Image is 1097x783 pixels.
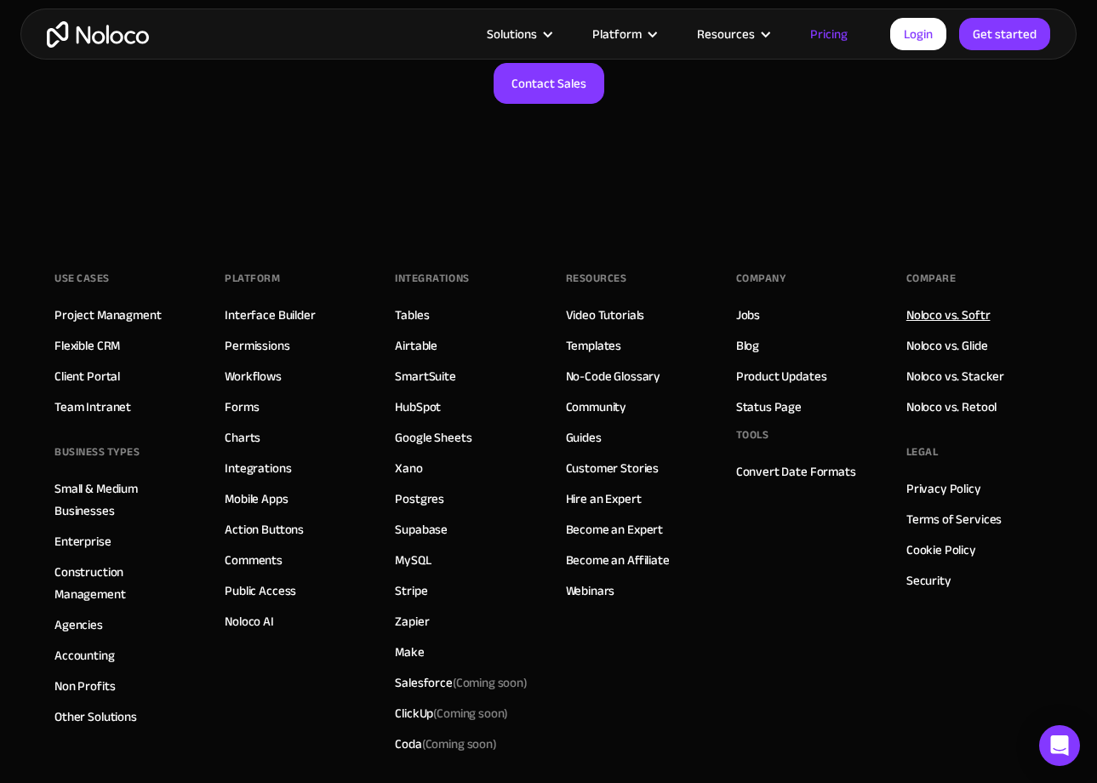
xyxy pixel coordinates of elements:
[494,63,604,104] a: Contact Sales
[395,457,422,479] a: Xano
[736,396,802,418] a: Status Page
[433,701,508,725] span: (Coming soon)
[566,365,661,387] a: No-Code Glossary
[422,732,497,756] span: (Coming soon)
[906,304,991,326] a: Noloco vs. Softr
[736,460,856,483] a: Convert Date Formats
[225,457,291,479] a: Integrations
[566,304,645,326] a: Video Tutorials
[571,23,676,45] div: Platform
[54,477,191,522] a: Small & Medium Businesses
[789,23,869,45] a: Pricing
[906,396,997,418] a: Noloco vs. Retool
[906,266,957,291] div: Compare
[906,439,939,465] div: Legal
[736,266,786,291] div: Company
[395,733,496,755] div: Coda
[566,426,602,449] a: Guides
[1039,725,1080,766] div: Open Intercom Messenger
[54,396,131,418] a: Team Intranet
[54,266,110,291] div: Use Cases
[225,580,296,602] a: Public Access
[906,365,1004,387] a: Noloco vs. Stacker
[54,530,111,552] a: Enterprise
[395,304,429,326] a: Tables
[395,266,469,291] div: INTEGRATIONS
[395,518,448,540] a: Supabase
[676,23,789,45] div: Resources
[54,561,191,605] a: Construction Management
[906,477,981,500] a: Privacy Policy
[54,365,120,387] a: Client Portal
[959,18,1050,50] a: Get started
[47,21,149,48] a: home
[566,580,615,602] a: Webinars
[395,672,528,694] div: Salesforce
[395,334,437,357] a: Airtable
[566,396,627,418] a: Community
[697,23,755,45] div: Resources
[225,549,283,571] a: Comments
[395,549,431,571] a: MySQL
[466,23,571,45] div: Solutions
[566,488,642,510] a: Hire an Expert
[566,334,622,357] a: Templates
[736,422,769,448] div: Tools
[54,644,115,666] a: Accounting
[566,457,660,479] a: Customer Stories
[906,334,988,357] a: Noloco vs. Glide
[395,396,441,418] a: HubSpot
[54,439,140,465] div: BUSINESS TYPES
[487,23,537,45] div: Solutions
[395,610,429,632] a: Zapier
[906,539,976,561] a: Cookie Policy
[225,304,315,326] a: Interface Builder
[906,569,951,592] a: Security
[592,23,642,45] div: Platform
[54,675,115,697] a: Non Profits
[906,508,1002,530] a: Terms of Services
[225,396,259,418] a: Forms
[225,610,274,632] a: Noloco AI
[225,365,282,387] a: Workflows
[566,266,627,291] div: Resources
[225,426,260,449] a: Charts
[736,334,759,357] a: Blog
[54,304,161,326] a: Project Managment
[225,334,289,357] a: Permissions
[54,334,120,357] a: Flexible CRM
[395,426,471,449] a: Google Sheets
[395,702,508,724] div: ClickUp
[225,488,288,510] a: Mobile Apps
[225,266,280,291] div: Platform
[395,641,424,663] a: Make
[54,706,137,728] a: Other Solutions
[54,614,103,636] a: Agencies
[566,549,670,571] a: Become an Affiliate
[395,488,444,510] a: Postgres
[736,304,760,326] a: Jobs
[395,365,456,387] a: SmartSuite
[225,518,304,540] a: Action Buttons
[453,671,528,694] span: (Coming soon)
[890,18,946,50] a: Login
[736,365,827,387] a: Product Updates
[395,580,427,602] a: Stripe
[566,518,664,540] a: Become an Expert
